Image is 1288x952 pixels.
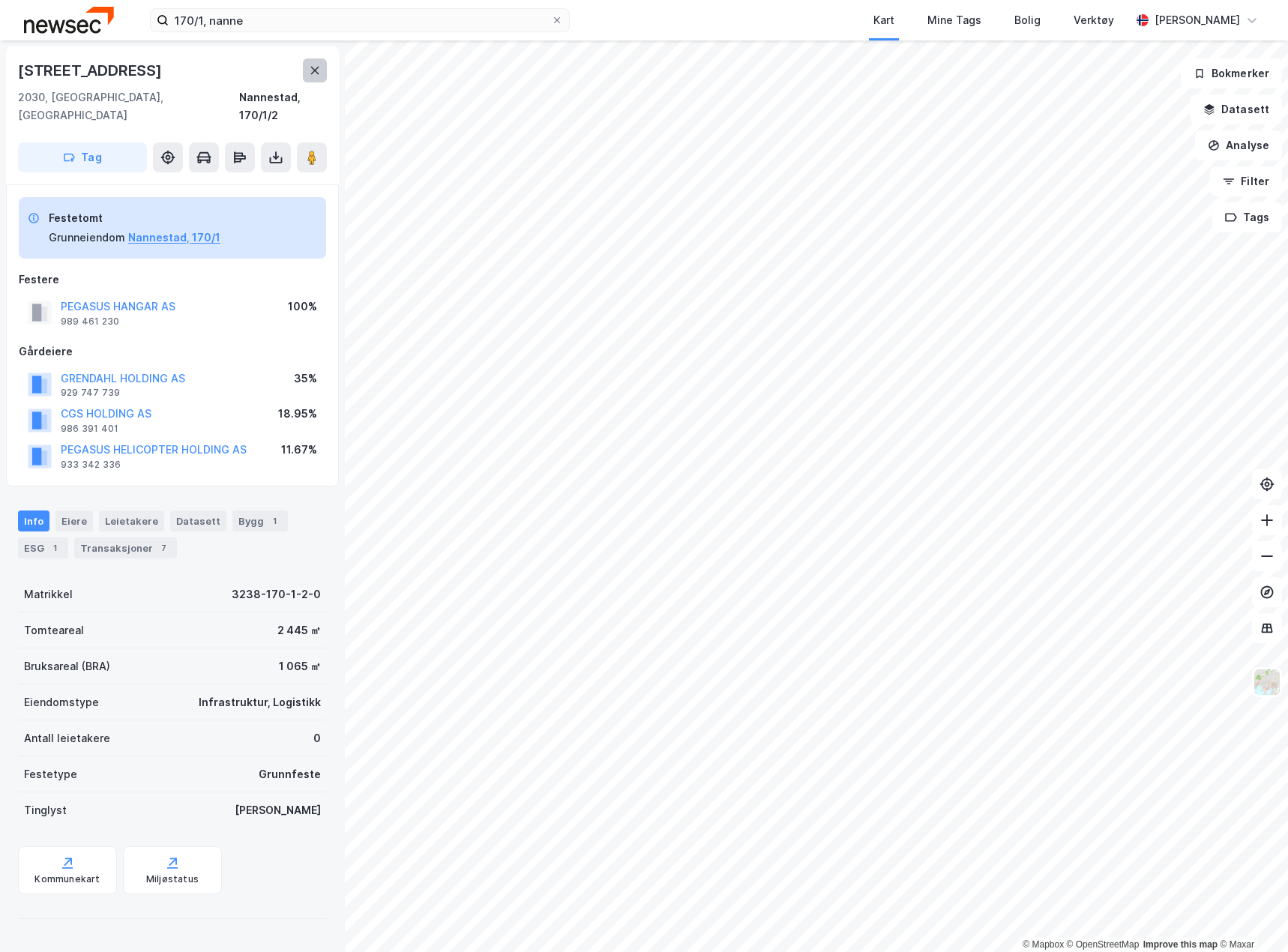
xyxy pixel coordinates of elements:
[873,11,894,29] div: Kart
[19,271,326,289] div: Festere
[24,765,77,783] div: Festetype
[99,510,164,531] div: Leietakere
[74,537,177,558] div: Transaksjoner
[128,229,220,247] button: Nannestad, 170/1
[47,540,62,555] div: 1
[235,801,321,819] div: [PERSON_NAME]
[24,621,84,639] div: Tomteareal
[24,657,110,675] div: Bruksareal (BRA)
[24,801,67,819] div: Tinglyst
[24,585,73,603] div: Matrikkel
[199,693,321,711] div: Infrastruktur, Logistikk
[61,316,119,328] div: 989 461 230
[169,9,551,31] input: Søk på adresse, matrikkel, gårdeiere, leietakere eller personer
[232,510,288,531] div: Bygg
[18,142,147,172] button: Tag
[24,729,110,747] div: Antall leietakere
[1023,939,1064,950] a: Mapbox
[278,405,317,423] div: 18.95%
[61,387,120,399] div: 929 747 739
[55,510,93,531] div: Eiere
[170,510,226,531] div: Datasett
[1181,58,1282,88] button: Bokmerker
[24,693,99,711] div: Eiendomstype
[156,540,171,555] div: 7
[1067,939,1140,950] a: OpenStreetMap
[1212,202,1282,232] button: Tags
[267,513,282,528] div: 1
[34,873,100,885] div: Kommunekart
[294,370,317,388] div: 35%
[18,537,68,558] div: ESG
[1191,94,1282,124] button: Datasett
[1143,939,1218,950] a: Improve this map
[259,765,321,783] div: Grunnfeste
[281,441,317,459] div: 11.67%
[1253,668,1281,696] img: Z
[146,873,199,885] div: Miljøstatus
[19,343,326,361] div: Gårdeiere
[1213,880,1288,952] div: Kontrollprogram for chat
[239,88,327,124] div: Nannestad, 170/1/2
[49,209,220,227] div: Festetomt
[288,298,317,316] div: 100%
[1195,130,1282,160] button: Analyse
[1074,11,1114,29] div: Verktøy
[18,510,49,531] div: Info
[1213,880,1288,952] iframe: Chat Widget
[1210,166,1282,196] button: Filter
[927,11,981,29] div: Mine Tags
[24,7,114,33] img: newsec-logo.f6e21ccffca1b3a03d2d.png
[49,229,125,247] div: Grunneiendom
[61,423,118,435] div: 986 391 401
[1155,11,1240,29] div: [PERSON_NAME]
[232,585,321,603] div: 3238-170-1-2-0
[61,459,121,471] div: 933 342 336
[277,621,321,639] div: 2 445 ㎡
[18,58,165,82] div: [STREET_ADDRESS]
[18,88,239,124] div: 2030, [GEOGRAPHIC_DATA], [GEOGRAPHIC_DATA]
[1014,11,1041,29] div: Bolig
[279,657,321,675] div: 1 065 ㎡
[313,729,321,747] div: 0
